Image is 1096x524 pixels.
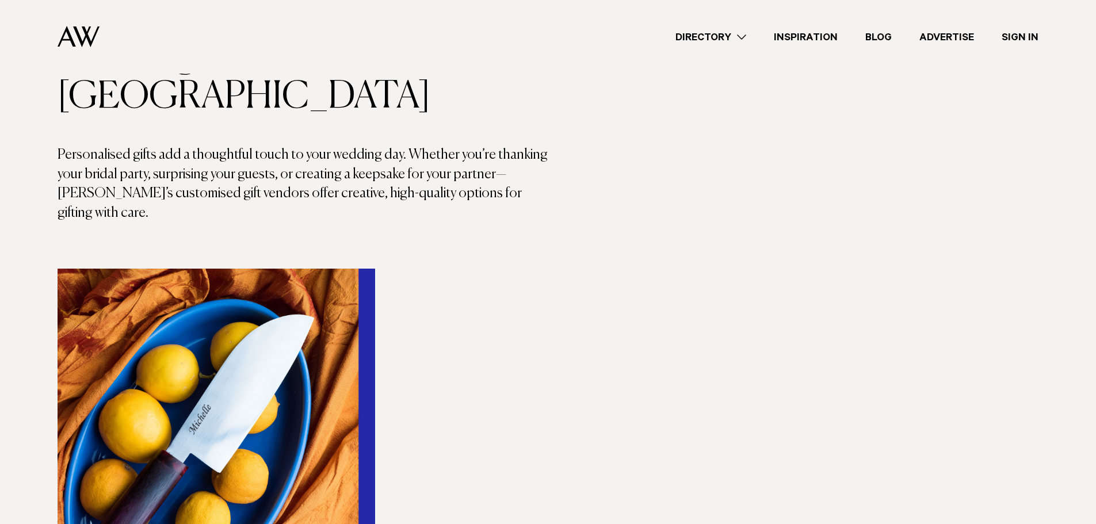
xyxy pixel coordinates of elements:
[58,35,548,118] h1: Wedding Gifts in [GEOGRAPHIC_DATA]
[58,26,100,47] img: Auckland Weddings Logo
[851,29,906,45] a: Blog
[988,29,1052,45] a: Sign In
[906,29,988,45] a: Advertise
[760,29,851,45] a: Inspiration
[58,146,548,223] p: Personalised gifts add a thoughtful touch to your wedding day. Whether you’re thanking your brida...
[662,29,760,45] a: Directory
